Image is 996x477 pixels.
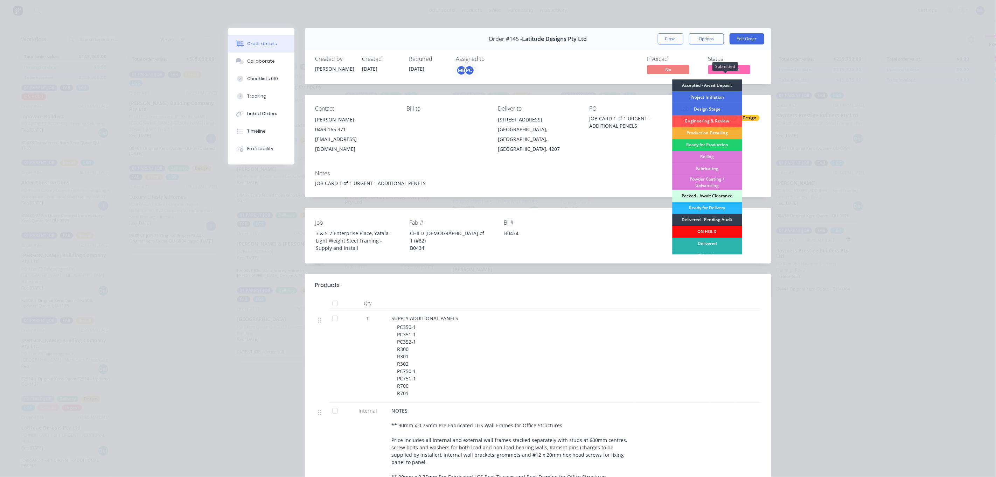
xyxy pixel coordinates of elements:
[672,175,742,190] div: Powder Coating / Galvanising
[708,65,750,74] span: Submitted
[347,296,389,310] div: Qty
[362,65,378,72] span: [DATE]
[498,115,578,154] div: [STREET_ADDRESS][GEOGRAPHIC_DATA], [GEOGRAPHIC_DATA], [GEOGRAPHIC_DATA], 4207
[362,56,401,62] div: Created
[228,87,294,105] button: Tracking
[315,170,761,177] div: Notes
[456,56,526,62] div: Assigned to
[315,180,761,187] div: JOB CARD 1 of 1 URGENT - ADDITIONAL PENELS
[228,52,294,70] button: Collaborate
[589,105,669,112] div: PO
[228,140,294,157] button: Profitability
[404,228,492,253] div: CHILD [DEMOGRAPHIC_DATA] of 1 (#82) B0434
[712,62,738,71] div: Submitted
[247,128,266,134] div: Timeline
[456,65,467,76] div: ME
[397,324,416,397] span: PC350-1 PC351-1 PC352-1 R300 R301 R302 PC750-1 PC751-1 R700 R701
[708,56,761,62] div: Status
[456,65,475,76] button: MEPC
[522,36,587,42] span: Latitude Designs Pty Ltd
[498,125,578,154] div: [GEOGRAPHIC_DATA], [GEOGRAPHIC_DATA], [GEOGRAPHIC_DATA], 4207
[672,79,742,91] div: Accepted - Await Deposit
[315,134,396,154] div: [EMAIL_ADDRESS][DOMAIN_NAME]
[647,65,689,74] span: No
[315,65,354,72] div: [PERSON_NAME]
[247,76,278,82] div: Checklists 0/0
[228,105,294,122] button: Linked Orders
[350,407,386,414] span: Internal
[310,228,398,253] div: 3 & 5-7 Enterprise Place, Yatala - Light Weight Steel Framing - Supply and Install
[228,35,294,52] button: Order details
[489,36,522,42] span: Order #145 -
[689,33,724,44] button: Options
[498,105,578,112] div: Deliver to
[647,56,700,62] div: Invoiced
[672,226,742,238] div: ON HOLD
[672,163,742,175] div: Fabricating
[672,250,742,261] div: Picked Up
[730,33,764,44] button: Edit Order
[315,105,396,112] div: Contact
[672,214,742,226] div: Delivered - Pending Audit
[406,105,487,112] div: Bill to
[315,125,396,134] div: 0499 165 371
[228,70,294,87] button: Checklists 0/0
[672,151,742,163] div: Rolling
[658,33,683,44] button: Close
[672,103,742,115] div: Design Stage
[367,315,369,322] span: 1
[247,111,277,117] div: Linked Orders
[672,139,742,151] div: Ready for Production
[672,202,742,214] div: Ready for Delivery
[315,115,396,154] div: [PERSON_NAME]0499 165 371[EMAIL_ADDRESS][DOMAIN_NAME]
[315,56,354,62] div: Created by
[247,93,266,99] div: Tracking
[672,91,742,103] div: Project Initiation
[499,228,586,238] div: B0434
[247,58,275,64] div: Collaborate
[498,115,578,125] div: [STREET_ADDRESS]
[247,146,273,152] div: Profitability
[672,115,742,127] div: Engineering & Review
[247,41,277,47] div: Order details
[409,65,425,72] span: [DATE]
[392,315,459,322] span: SUPPLY ADDITIONAL PANELS
[672,190,742,202] div: Packed - Await Clearance
[315,115,396,125] div: [PERSON_NAME]
[315,281,340,289] div: Products
[504,218,591,227] label: Bl #
[672,127,742,139] div: Production Detailing
[409,56,448,62] div: Required
[708,65,750,76] button: Submitted
[315,218,403,227] label: Job
[740,115,760,121] div: Design
[228,122,294,140] button: Timeline
[589,115,669,129] div: JOB CARD 1 of 1 URGENT - ADDITIONAL PENELS
[464,65,475,76] div: PC
[410,218,497,227] label: Fab #
[672,238,742,250] div: Delivered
